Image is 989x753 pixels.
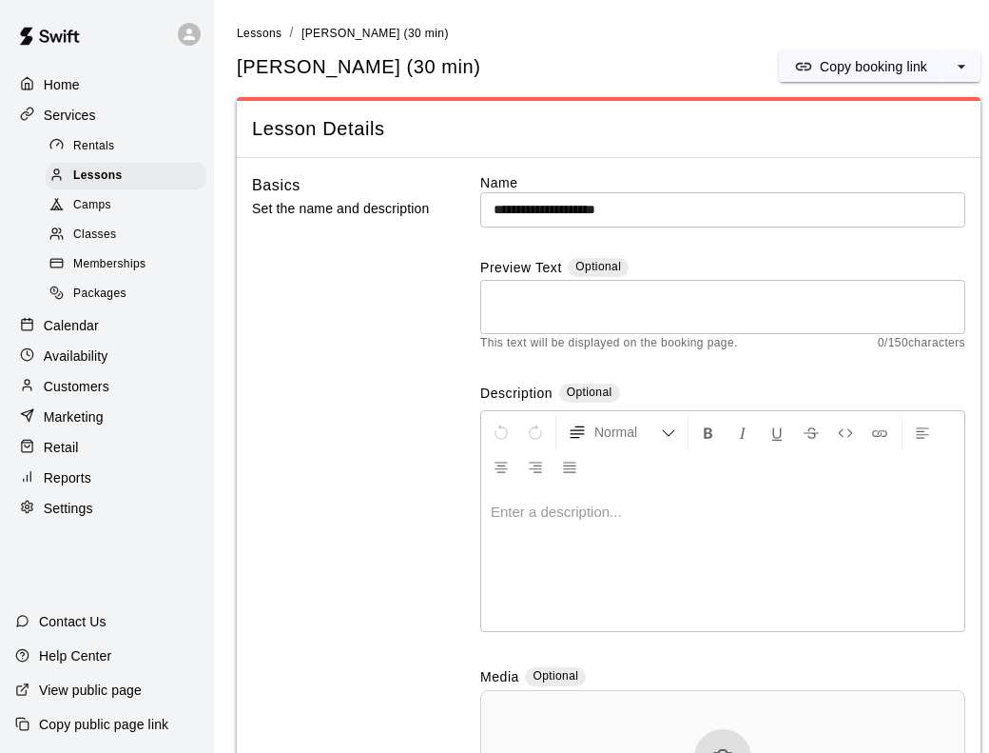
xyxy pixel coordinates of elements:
button: Right Align [519,449,552,484]
span: Optional [533,669,578,683]
div: Rentals [46,133,206,160]
button: Insert Code [829,415,862,449]
a: Classes [46,221,214,250]
p: Services [44,106,96,125]
div: Camps [46,192,206,219]
a: Services [15,101,199,129]
a: Customers [15,372,199,401]
button: select merge strategy [942,51,980,82]
a: Rentals [46,131,214,161]
div: split button [779,51,980,82]
span: 0 / 150 characters [878,334,965,353]
p: Reports [44,468,91,487]
a: Lessons [46,161,214,190]
a: Memberships [46,250,214,280]
p: Contact Us [39,612,107,631]
a: Marketing [15,403,199,431]
li: / [290,23,294,43]
div: Packages [46,281,206,307]
p: Copy booking link [820,57,927,76]
p: Retail [44,438,79,457]
a: Availability [15,342,199,370]
a: Packages [46,280,214,309]
label: Media [480,667,519,689]
nav: breadcrumb [237,23,980,44]
h6: Basics [252,173,301,198]
button: Format Underline [761,415,793,449]
span: Camps [73,196,111,215]
span: Memberships [73,255,145,274]
button: Formatting Options [560,415,684,449]
a: Settings [15,494,199,523]
p: Calendar [44,316,99,335]
span: Lesson Details [252,116,965,142]
span: [PERSON_NAME] (30 min) [301,27,449,40]
div: Classes [46,222,206,248]
a: Calendar [15,311,199,340]
p: View public page [39,681,142,700]
span: Packages [73,285,126,304]
div: Memberships [46,251,206,278]
span: Rentals [73,137,115,156]
p: Marketing [44,407,104,426]
p: Availability [44,347,108,366]
button: Insert Link [863,415,896,449]
span: Lessons [73,167,123,186]
button: Justify Align [553,449,586,484]
span: Optional [575,260,621,273]
span: Lessons [237,27,282,40]
span: Normal [594,423,661,442]
a: Reports [15,464,199,492]
button: Redo [519,415,552,449]
p: Home [44,75,80,94]
div: Lessons [46,163,206,189]
span: Classes [73,226,116,245]
a: Lessons [237,25,282,40]
button: Left Align [906,415,939,449]
button: Format Bold [692,415,725,449]
button: Copy booking link [779,51,942,82]
button: Format Italics [727,415,759,449]
span: Optional [567,386,612,399]
a: Retail [15,433,199,462]
p: Help Center [39,646,111,665]
p: Copy public page link [39,715,168,734]
label: Name [480,173,965,192]
p: Settings [44,499,93,518]
p: Customers [44,377,109,396]
button: Undo [485,415,517,449]
label: Preview Text [480,258,562,280]
span: This text will be displayed on the booking page. [480,334,738,353]
a: Home [15,70,199,99]
button: Format Strikethrough [795,415,827,449]
button: Center Align [485,449,517,484]
label: Description [480,384,553,406]
p: Set the name and description [252,197,437,221]
a: Camps [46,191,214,221]
h5: [PERSON_NAME] (30 min) [237,54,481,80]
